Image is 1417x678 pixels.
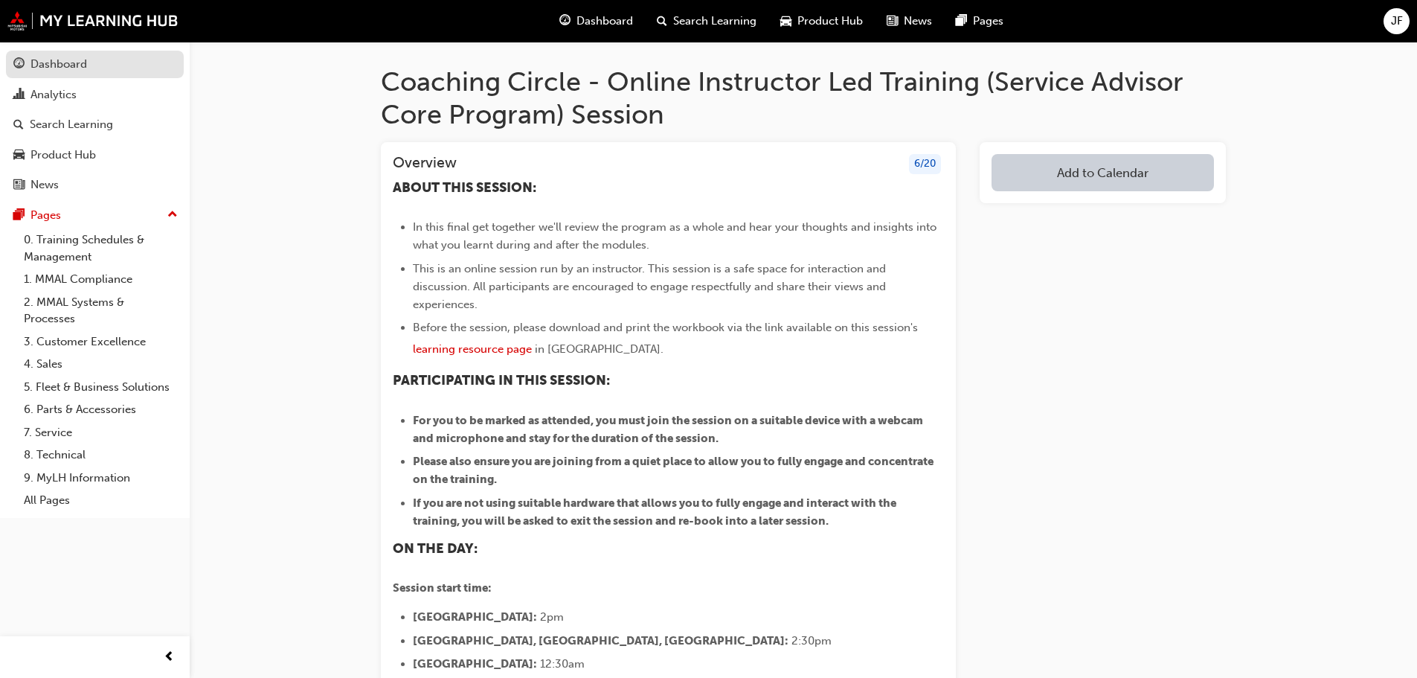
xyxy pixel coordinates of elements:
div: Dashboard [30,56,87,73]
span: news-icon [13,179,25,192]
span: car-icon [780,12,791,31]
span: Before the session, please download and print the workbook via the link available on this session's [413,321,918,334]
span: Pages [973,13,1003,30]
div: 6 / 20 [909,154,941,174]
span: 2pm [540,610,564,624]
span: 12:30am [540,657,585,671]
span: In this final get together we'll review the program as a whole and hear your thoughts and insight... [413,220,939,252]
span: Session start time: [393,581,492,595]
span: [GEOGRAPHIC_DATA], [GEOGRAPHIC_DATA], [GEOGRAPHIC_DATA]: [413,634,788,647]
div: Pages [30,207,61,224]
span: pages-icon [13,209,25,223]
span: This is an online session run by an instructor. This session is a safe space for interaction and ... [413,262,889,311]
div: Search Learning [30,116,113,133]
h1: Coaching Circle - Online Instructor Led Training (Service Advisor Core Program) Session [381,65,1226,130]
div: News [30,176,59,194]
span: guage-icon [13,58,25,71]
span: car-icon [13,149,25,162]
a: 4. Sales [18,353,184,376]
a: guage-iconDashboard [547,6,645,36]
a: 8. Technical [18,444,184,467]
span: search-icon [657,12,667,31]
button: Pages [6,202,184,229]
span: Search Learning [673,13,756,30]
span: in [GEOGRAPHIC_DATA]. [535,342,663,356]
a: news-iconNews [875,6,944,36]
span: For you to be marked as attended, you must join the session on a suitable device with a webcam an... [413,414,925,445]
a: 5. Fleet & Business Solutions [18,376,184,399]
h3: Overview [393,154,457,174]
a: 3. Customer Excellence [18,330,184,354]
a: Analytics [6,81,184,109]
button: DashboardAnalyticsSearch LearningProduct HubNews [6,48,184,202]
a: Dashboard [6,51,184,78]
span: prev-icon [164,648,175,667]
a: News [6,171,184,199]
span: JF [1391,13,1403,30]
a: 7. Service [18,421,184,444]
button: JF [1384,8,1410,34]
a: Product Hub [6,141,184,169]
span: chart-icon [13,89,25,102]
a: learning resource page [413,342,532,356]
a: search-iconSearch Learning [645,6,768,36]
img: mmal [7,11,179,31]
span: [GEOGRAPHIC_DATA]: [413,657,537,671]
a: pages-iconPages [944,6,1015,36]
a: 0. Training Schedules & Management [18,228,184,268]
span: news-icon [887,12,898,31]
span: [GEOGRAPHIC_DATA]: [413,610,537,624]
a: 6. Parts & Accessories [18,398,184,421]
a: All Pages [18,489,184,512]
span: PARTICIPATING IN THIS SESSION: [393,372,610,388]
span: If you are not using suitable hardware that allows you to fully engage and interact with the trai... [413,496,899,528]
div: Analytics [30,86,77,103]
span: Dashboard [576,13,633,30]
span: ON THE DAY: [393,540,478,557]
a: 2. MMAL Systems & Processes [18,291,184,330]
div: Product Hub [30,147,96,164]
button: Add to Calendar [992,154,1214,191]
a: 9. MyLH Information [18,467,184,490]
span: Please also ensure you are joining from a quiet place to allow you to fully engage and concentrat... [413,455,936,486]
a: 1. MMAL Compliance [18,268,184,291]
span: search-icon [13,118,24,132]
a: car-iconProduct Hub [768,6,875,36]
a: Search Learning [6,111,184,138]
span: News [904,13,932,30]
span: guage-icon [559,12,571,31]
span: ABOUT THIS SESSION: [393,179,536,196]
span: Product Hub [797,13,863,30]
span: 2:30pm [791,634,832,647]
span: pages-icon [956,12,967,31]
span: up-icon [167,205,178,225]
